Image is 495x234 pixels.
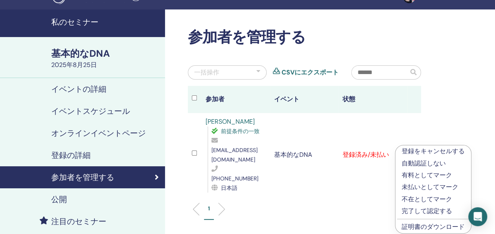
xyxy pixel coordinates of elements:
[282,68,339,77] a: CSVにエクスポート
[211,175,258,182] span: [PHONE_NUMBER]
[339,86,407,113] th: 状態
[402,223,465,231] a: 証明書のダウンロード
[188,28,421,46] h2: 参加者を管理する
[270,113,339,197] td: 基本的なDNA
[402,159,465,168] p: 自動認証しない
[51,217,106,226] h4: 注目のセミナー
[51,17,160,27] h4: 私のセミナー
[51,106,130,116] h4: イベントスケジュール
[51,173,114,182] h4: 参加者を管理する
[206,117,255,126] a: [PERSON_NAME]
[208,204,210,213] p: 1
[194,68,219,77] div: 一括操作
[51,84,106,94] h4: イベントの詳細
[202,86,270,113] th: 参加者
[51,195,67,204] h4: 公開
[211,147,258,163] span: [EMAIL_ADDRESS][DOMAIN_NAME]
[51,47,160,60] div: 基本的なDNA
[468,207,487,226] div: インターコムメッセンジャーを開く
[402,182,465,192] p: 未払いとしてマーク
[51,128,146,138] h4: オンラインイベントページ
[51,60,160,70] div: 2025年8月25日
[221,128,260,135] span: 前提条件の一致
[402,147,465,156] p: 登録をキャンセルする
[46,47,165,70] a: 基本的なDNA2025年8月25日
[402,171,465,180] p: 有料としてマーク
[51,150,91,160] h4: 登録の詳細
[270,86,339,113] th: イベント
[402,206,465,216] p: 完了して認定する
[402,195,465,204] p: 不在としてマーク
[221,184,237,191] span: 日本語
